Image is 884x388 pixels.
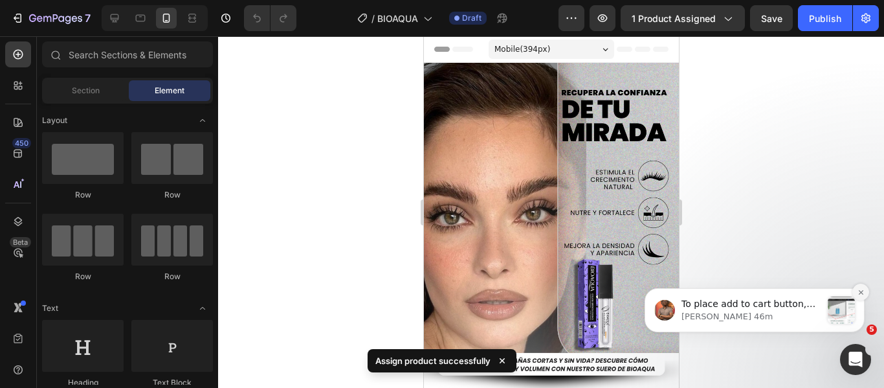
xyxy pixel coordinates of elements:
[192,110,213,131] span: Toggle open
[42,189,124,201] div: Row
[56,104,196,116] p: Message from Jephthah, sent Hace 46m
[131,189,213,201] div: Row
[867,325,877,335] span: 5
[29,93,50,114] img: Profile image for Jephthah
[85,10,91,26] p: 7
[42,115,67,126] span: Layout
[377,12,418,25] span: BIOAQUA
[155,85,184,97] span: Element
[761,13,782,24] span: Save
[5,5,96,31] button: 7
[621,5,745,31] button: 1 product assigned
[42,41,213,67] input: Search Sections & Elements
[72,85,100,97] span: Section
[12,138,31,148] div: 450
[840,344,871,375] iframe: Intercom live chat
[625,207,884,353] iframe: Intercom notifications mensaje
[424,36,679,388] iframe: Design area
[375,354,491,367] p: Assign product successfully
[227,77,244,94] button: Dismiss notification
[462,12,481,24] span: Draft
[244,5,296,31] div: Undo/Redo
[131,271,213,282] div: Row
[192,298,213,319] span: Toggle open
[798,5,852,31] button: Publish
[632,12,716,25] span: 1 product assigned
[19,82,239,126] div: message notification from Jephthah, Hace 46m. To place add to cart button, please follow the step...
[56,92,193,269] span: To place add to cart button, please follow the steps below: - Drag add to cart button into the pr...
[42,271,124,282] div: Row
[42,302,58,314] span: Text
[10,237,31,247] div: Beta
[750,5,793,31] button: Save
[809,12,841,25] div: Publish
[371,12,375,25] span: /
